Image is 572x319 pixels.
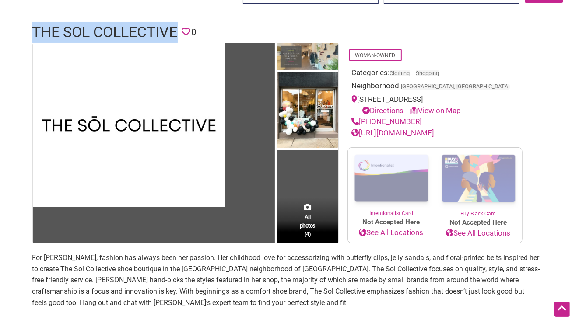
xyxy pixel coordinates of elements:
a: [PHONE_NUMBER] [352,117,422,126]
h1: The Sol Collective [32,22,178,43]
img: Buy Black Card [435,148,522,210]
a: Woman-Owned [355,52,396,59]
a: See All Locations [435,228,522,239]
div: Scroll Back to Top [554,302,570,317]
span: Not Accepted Here [435,218,522,228]
a: Clothing [390,70,410,76]
img: Intentionalist Card [348,148,435,209]
a: Directions [363,106,404,115]
a: Buy Black Card [435,148,522,218]
div: Neighborhood: [352,80,518,94]
a: [URL][DOMAIN_NAME] [352,128,435,137]
div: Categories: [352,67,518,81]
span: 0 [192,25,197,39]
div: [STREET_ADDRESS] [352,94,518,116]
a: Shopping [416,70,439,76]
span: Not Accepted Here [348,217,435,227]
a: View on Map [410,106,461,115]
a: See All Locations [348,227,435,239]
p: For [PERSON_NAME], fashion has always been her passion. Her childhood love for accessorizing with... [32,252,540,308]
a: Intentionalist Card [348,148,435,217]
span: [GEOGRAPHIC_DATA], [GEOGRAPHIC_DATA] [401,84,510,90]
span: All photos (4) [300,213,316,238]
